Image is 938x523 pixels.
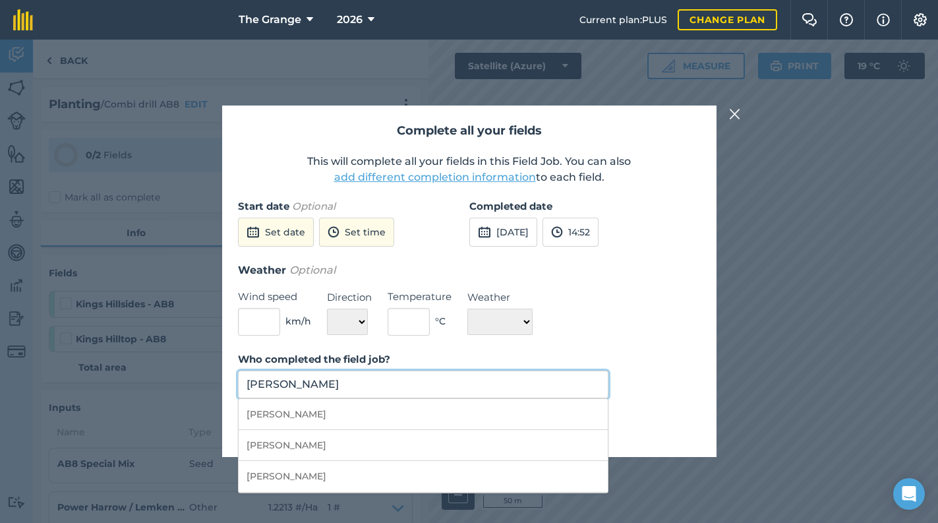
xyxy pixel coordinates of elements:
img: A question mark icon [838,13,854,26]
strong: Start date [238,200,289,212]
label: Wind speed [238,289,311,305]
img: svg+xml;base64,PD94bWwgdmVyc2lvbj0iMS4wIiBlbmNvZGluZz0idXRmLTgiPz4KPCEtLSBHZW5lcmF0b3I6IEFkb2JlIE... [478,224,491,240]
button: Set time [319,218,394,247]
a: Change plan [678,9,777,30]
h2: Complete all your fields [238,121,701,140]
div: Open Intercom Messenger [893,478,925,510]
label: Direction [327,290,372,305]
img: svg+xml;base64,PHN2ZyB4bWxucz0iaHR0cDovL3d3dy53My5vcmcvMjAwMC9zdmciIHdpZHRoPSIyMiIgaGVpZ2h0PSIzMC... [729,106,741,122]
span: 2026 [337,12,363,28]
img: A cog icon [912,13,928,26]
em: Optional [292,200,336,212]
li: [PERSON_NAME] [239,399,608,430]
span: Current plan : PLUS [579,13,667,27]
img: svg+xml;base64,PD94bWwgdmVyc2lvbj0iMS4wIiBlbmNvZGluZz0idXRmLTgiPz4KPCEtLSBHZW5lcmF0b3I6IEFkb2JlIE... [551,224,563,240]
strong: Who completed the field job? [238,353,390,365]
label: Weather [467,290,533,305]
img: Two speech bubbles overlapping with the left bubble in the forefront [802,13,817,26]
span: ° C [435,314,446,328]
strong: Completed date [469,200,552,212]
label: Temperature [388,289,452,305]
em: Optional [289,264,336,276]
span: km/h [285,314,311,328]
li: [PERSON_NAME] [239,430,608,461]
button: [DATE] [469,218,537,247]
img: svg+xml;base64,PD94bWwgdmVyc2lvbj0iMS4wIiBlbmNvZGluZz0idXRmLTgiPz4KPCEtLSBHZW5lcmF0b3I6IEFkb2JlIE... [247,224,260,240]
img: svg+xml;base64,PHN2ZyB4bWxucz0iaHR0cDovL3d3dy53My5vcmcvMjAwMC9zdmciIHdpZHRoPSIxNyIgaGVpZ2h0PSIxNy... [877,12,890,28]
p: This will complete all your fields in this Field Job. You can also to each field. [238,154,701,185]
img: fieldmargin Logo [13,9,33,30]
button: add different completion information [334,169,536,185]
button: Set date [238,218,314,247]
img: svg+xml;base64,PD94bWwgdmVyc2lvbj0iMS4wIiBlbmNvZGluZz0idXRmLTgiPz4KPCEtLSBHZW5lcmF0b3I6IEFkb2JlIE... [328,224,339,240]
h3: Weather [238,262,701,279]
button: 14:52 [542,218,599,247]
span: The Grange [239,12,301,28]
